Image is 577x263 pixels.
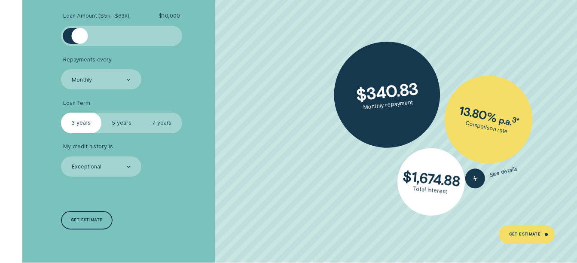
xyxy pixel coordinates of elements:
[63,12,129,19] span: Loan Amount ( $5k - $63k )
[499,225,555,243] a: Get Estimate
[489,165,518,178] span: See details
[159,12,180,19] span: $ 10,000
[72,164,101,171] div: Exceptional
[63,100,90,107] span: Loan Term
[142,113,182,133] label: 7 years
[63,143,113,150] span: My credit history is
[61,113,101,133] label: 3 years
[61,211,113,229] a: Get estimate
[72,76,92,83] div: Monthly
[63,56,112,63] span: Repayments every
[101,113,142,133] label: 5 years
[464,159,520,191] button: See details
